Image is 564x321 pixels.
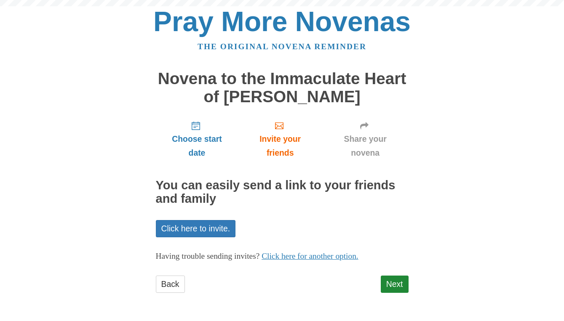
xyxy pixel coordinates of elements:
h1: Novena to the Immaculate Heart of [PERSON_NAME] [156,70,409,106]
span: Share your novena [331,132,400,160]
a: Next [381,276,409,293]
span: Choose start date [164,132,230,160]
a: Invite your friends [238,114,322,164]
h2: You can easily send a link to your friends and family [156,179,409,206]
a: Share your novena [322,114,409,164]
a: Back [156,276,185,293]
a: Click here for another option. [262,252,358,260]
a: Click here to invite. [156,220,236,237]
a: Choose start date [156,114,238,164]
span: Invite your friends [246,132,313,160]
a: Pray More Novenas [153,6,411,37]
a: The original novena reminder [198,42,366,51]
span: Having trouble sending invites? [156,252,260,260]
